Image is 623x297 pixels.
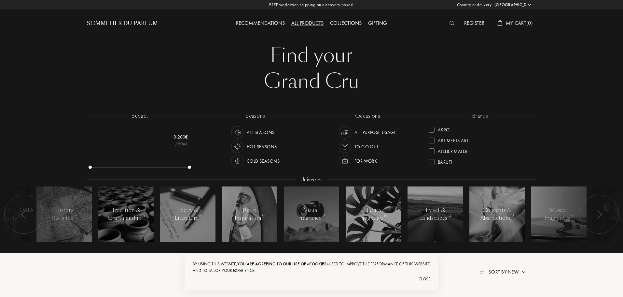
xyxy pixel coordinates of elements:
div: Binet-Papillon [438,167,470,176]
div: occasions [351,112,385,120]
div: Find your [92,42,531,68]
span: 23 [322,214,325,218]
div: By using this website, used to improve the performance of this website and to tailor your experie... [193,261,430,274]
div: Baruti [438,156,452,165]
span: 37 [261,214,265,218]
div: Akro [438,124,450,133]
div: To go Out [354,141,379,153]
span: 15 [199,214,201,218]
img: cart_white.svg [497,20,503,26]
div: Natural Fragrance [360,206,387,222]
a: All products [288,20,327,26]
img: usage_occasion_all_white.svg [340,128,350,137]
a: Recommendations [233,20,288,26]
a: Collections [327,20,365,26]
span: 24 [448,214,451,218]
a: Register [461,20,488,26]
a: Sommelier du Parfum [87,20,158,27]
img: usage_season_hot_white.svg [233,142,242,151]
img: arr_left.svg [21,210,26,218]
div: Grand Cru [92,68,531,95]
span: Sort by: New [489,269,519,275]
div: budget [127,112,153,120]
div: Visual Fragrance [298,206,325,222]
div: brands [467,112,493,120]
div: Hot Seasons [247,141,277,153]
div: Retro Inspiration [235,206,265,222]
img: search_icn_white.svg [450,21,454,25]
div: Gifting [365,19,390,28]
span: Country of delivery: [457,2,493,8]
div: Recommendations [233,19,288,28]
div: Collections [327,19,365,28]
div: All-purpose Usage [354,126,396,139]
img: filter_by.png [479,270,485,274]
span: 13 [511,214,514,218]
img: usage_occasion_work_white.svg [340,156,350,166]
div: Atelier Materi [438,146,469,155]
img: arr_left.svg [597,210,602,218]
div: Cold Seasons [247,155,280,167]
img: usage_occasion_party_white.svg [340,142,350,151]
img: arrow.png [521,269,526,275]
div: Concepts & Abstractions [480,206,514,222]
div: Art Meets Art [438,135,468,144]
div: Poetry & Literature [174,206,202,222]
div: All Seasons [247,126,275,139]
div: /50mL [155,141,188,147]
span: you are agreeing to our use of «cookies» [237,261,329,267]
span: 49 [383,214,387,218]
div: Close [193,274,430,284]
div: 0 - 200 € [155,134,188,141]
div: Travel & Landscapes [419,206,451,222]
a: Gifting [365,20,390,26]
div: Tradition & Craftmanship [108,206,145,222]
img: usage_season_cold_white.svg [233,156,242,166]
div: Register [461,19,488,28]
div: Universes [296,176,327,184]
div: seasons [241,112,270,120]
img: usage_season_average_white.svg [233,128,242,137]
span: My Cart ( 0 ) [506,20,533,26]
div: All products [288,19,327,28]
span: 71 [142,214,145,218]
div: For Work [354,155,377,167]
